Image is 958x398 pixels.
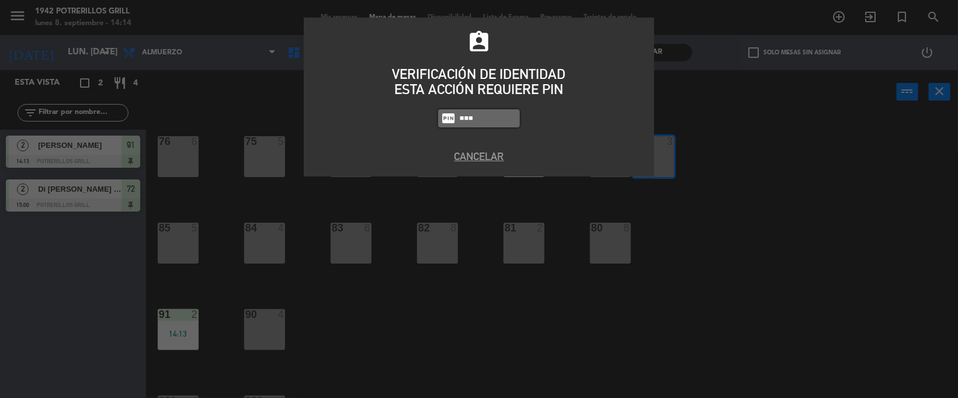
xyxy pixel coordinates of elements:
[459,112,517,125] input: 1234
[313,148,645,164] button: Cancelar
[467,30,491,54] i: assignment_ind
[441,111,456,126] i: fiber_pin
[313,82,645,97] div: ESTA ACCIÓN REQUIERE PIN
[313,67,645,82] div: VERIFICACIÓN DE IDENTIDAD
